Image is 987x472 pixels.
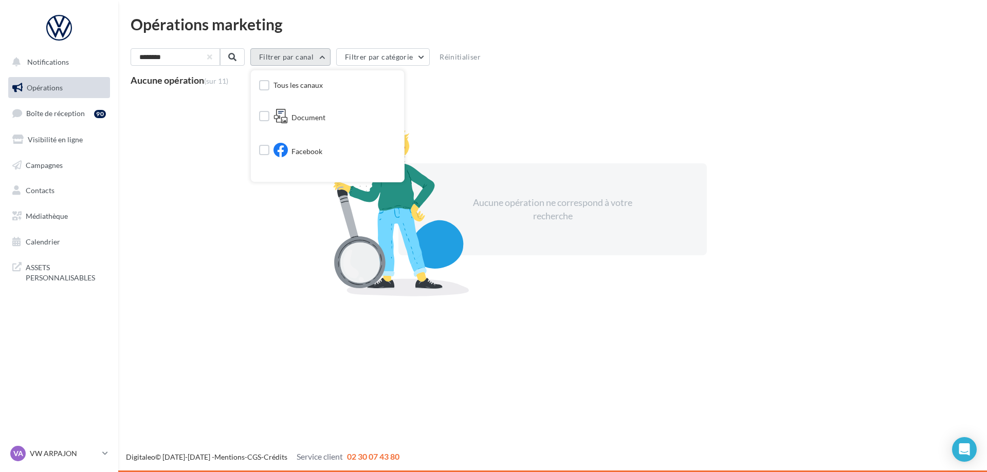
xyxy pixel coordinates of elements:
[204,77,228,85] span: (sur 11)
[347,451,399,461] span: 02 30 07 43 80
[291,146,322,157] span: Facebook
[26,186,54,195] span: Contacts
[13,448,23,459] span: VA
[6,180,112,201] a: Contacts
[94,110,106,118] div: 90
[26,212,68,220] span: Médiathèque
[6,155,112,176] a: Campagnes
[6,77,112,99] a: Opérations
[264,452,287,461] a: Crédits
[273,81,323,89] span: Tous les canaux
[26,109,85,118] span: Boîte de réception
[30,448,98,459] p: VW ARPAJON
[297,451,343,461] span: Service client
[6,51,108,73] button: Notifications
[26,237,60,246] span: Calendrier
[464,196,641,222] div: Aucune opération ne correspond à votre recherche
[26,260,106,282] span: ASSETS PERSONNALISABLES
[214,452,245,461] a: Mentions
[131,16,975,32] div: Opérations marketing
[126,452,155,461] a: Digitaleo
[435,51,485,63] button: Réinitialiser
[28,135,83,144] span: Visibilité en ligne
[6,129,112,150] a: Visibilité en ligne
[27,58,69,66] span: Notifications
[126,452,399,461] span: © [DATE]-[DATE] - - -
[6,102,112,124] a: Boîte de réception90
[26,160,63,169] span: Campagnes
[336,48,430,66] button: Filtrer par catégorie
[952,437,977,462] div: Open Intercom Messenger
[27,83,63,92] span: Opérations
[6,231,112,253] a: Calendrier
[8,444,110,463] a: VA VW ARPAJON
[131,75,228,85] div: Aucune opération
[291,112,325,123] span: Document
[247,452,261,461] a: CGS
[6,256,112,287] a: ASSETS PERSONNALISABLES
[6,205,112,227] a: Médiathèque
[250,48,331,66] button: Filtrer par canal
